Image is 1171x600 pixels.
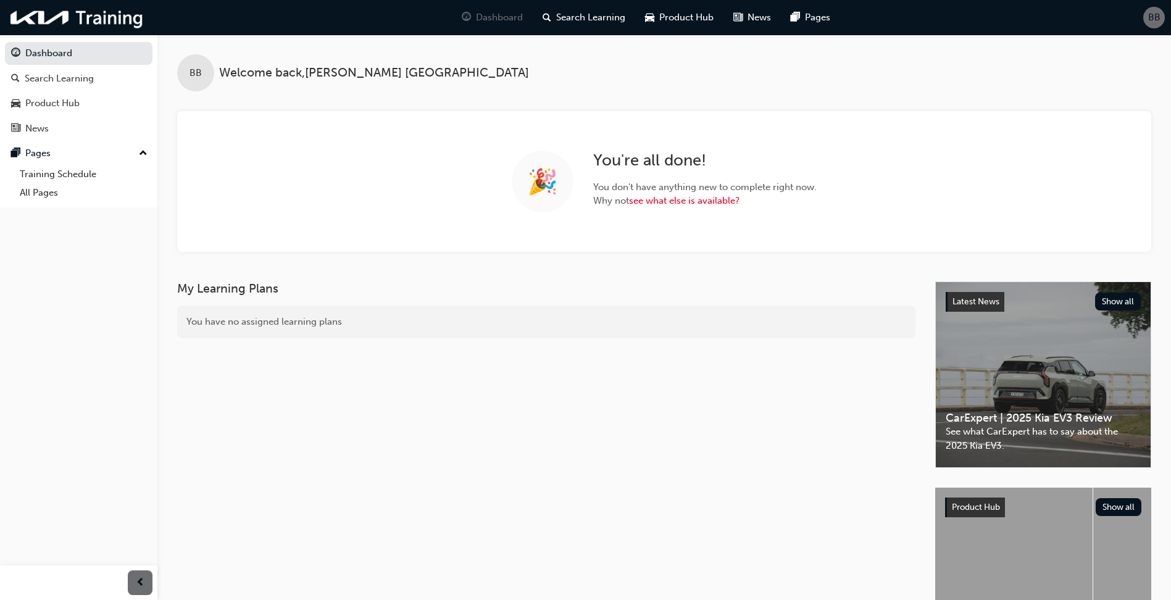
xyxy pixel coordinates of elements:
[781,5,840,30] a: pages-iconPages
[952,296,999,307] span: Latest News
[177,281,915,296] h3: My Learning Plans
[15,183,152,202] a: All Pages
[629,195,740,206] a: see what else is available?
[462,10,471,25] span: guage-icon
[659,10,714,25] span: Product Hub
[5,67,152,90] a: Search Learning
[11,148,20,159] span: pages-icon
[139,146,148,162] span: up-icon
[593,180,817,194] span: You don ' t have anything new to complete right now.
[791,10,800,25] span: pages-icon
[25,146,51,160] div: Pages
[11,48,20,59] span: guage-icon
[556,10,625,25] span: Search Learning
[15,165,152,184] a: Training Schedule
[11,98,20,109] span: car-icon
[476,10,523,25] span: Dashboard
[11,123,20,135] span: news-icon
[935,281,1151,468] a: Latest NewsShow allCarExpert | 2025 Kia EV3 ReviewSee what CarExpert has to say about the 2025 Ki...
[645,10,654,25] span: car-icon
[219,66,529,80] span: Welcome back , [PERSON_NAME] [GEOGRAPHIC_DATA]
[177,306,915,338] div: You have no assigned learning plans
[5,142,152,165] button: Pages
[527,175,558,189] span: 🎉
[533,5,635,30] a: search-iconSearch Learning
[5,92,152,115] a: Product Hub
[945,498,1141,517] a: Product HubShow all
[748,10,771,25] span: News
[190,66,202,80] span: BB
[1143,7,1165,28] button: BB
[952,502,1000,512] span: Product Hub
[733,10,743,25] span: news-icon
[452,5,533,30] a: guage-iconDashboard
[723,5,781,30] a: news-iconNews
[1148,10,1161,25] span: BB
[136,575,145,591] span: prev-icon
[635,5,723,30] a: car-iconProduct Hub
[5,42,152,65] a: Dashboard
[946,425,1141,452] span: See what CarExpert has to say about the 2025 Kia EV3.
[593,194,817,208] span: Why not
[946,292,1141,312] a: Latest NewsShow all
[593,151,817,170] h2: You ' re all done!
[6,5,148,30] img: kia-training
[1096,498,1142,516] button: Show all
[5,40,152,142] button: DashboardSearch LearningProduct HubNews
[5,117,152,140] a: News
[11,73,20,85] span: search-icon
[805,10,830,25] span: Pages
[543,10,551,25] span: search-icon
[25,72,94,86] div: Search Learning
[25,122,49,136] div: News
[25,96,80,110] div: Product Hub
[946,411,1141,425] span: CarExpert | 2025 Kia EV3 Review
[1095,293,1141,310] button: Show all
